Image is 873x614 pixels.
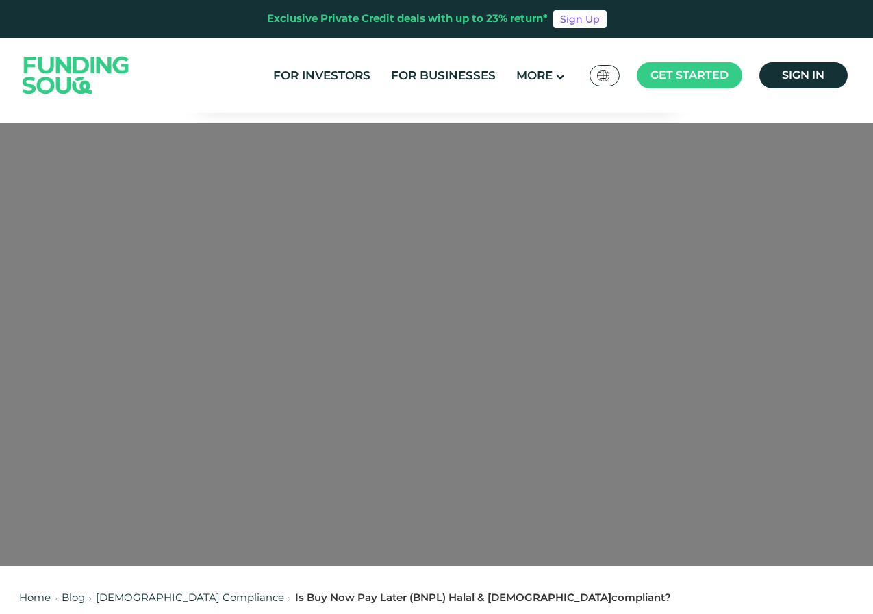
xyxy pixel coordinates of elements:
span: Get started [650,68,729,81]
span: More [516,68,553,82]
a: For Businesses [388,64,499,87]
a: Blog [62,591,85,604]
a: Home [19,591,51,604]
div: Exclusive Private Credit deals with up to 23% return* [267,11,548,27]
a: [DEMOGRAPHIC_DATA] Compliance [96,591,284,604]
a: Sign in [759,62,848,88]
div: Is Buy Now Pay Later (BNPL) Halal & [DEMOGRAPHIC_DATA]compliant? [295,590,671,606]
img: Logo [9,40,143,110]
a: For Investors [270,64,374,87]
img: SA Flag [597,70,609,81]
span: Sign in [782,68,824,81]
a: Sign Up [553,10,607,28]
